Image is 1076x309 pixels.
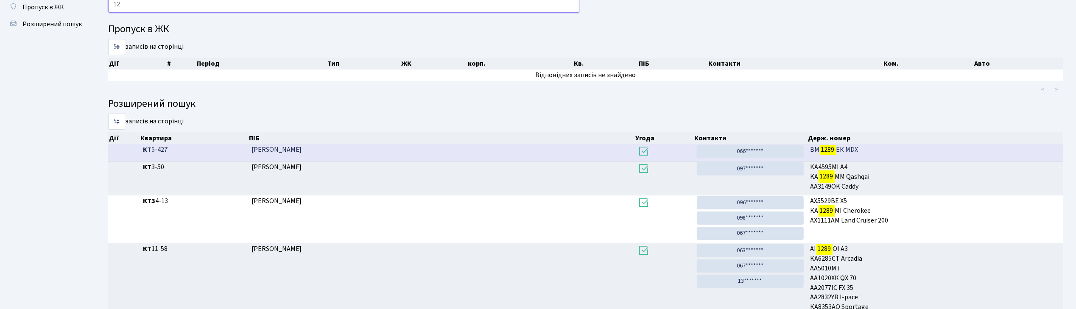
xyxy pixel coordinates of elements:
th: Ком. [883,58,974,70]
th: ЖК [400,58,467,70]
th: Авто [973,58,1063,70]
mark: 1289 [816,243,833,255]
span: 4-13 [143,196,245,206]
span: [PERSON_NAME] [252,162,302,172]
th: Кв. [573,58,638,70]
label: записів на сторінці [108,114,184,130]
th: Період [196,58,327,70]
span: [PERSON_NAME] [252,196,302,206]
th: Дії [108,132,140,144]
th: Контакти [693,132,807,144]
span: 11-58 [143,244,245,254]
mark: 1289 [820,144,836,156]
select: записів на сторінці [108,114,125,130]
th: Квартира [140,132,248,144]
span: 3-50 [143,162,245,172]
mark: 1289 [819,170,835,182]
b: КТ [143,162,151,172]
b: КТ [143,244,151,253]
th: Держ. номер [807,132,1064,144]
span: KA4595MI A4 KA MM Qashqai AA3149OK Caddy [810,162,1060,192]
th: Контакти [707,58,883,70]
span: ВМ ЕК MDX [810,145,1060,155]
th: ПІБ [638,58,708,70]
span: [PERSON_NAME] [252,145,302,154]
th: корп. [467,58,573,70]
span: Розширений пошук [22,19,82,29]
a: Розширений пошук [4,16,89,33]
th: ПІБ [248,132,634,144]
span: Пропуск в ЖК [22,3,64,12]
mark: 1289 [819,205,835,217]
span: 5-427 [143,145,245,155]
b: КТ3 [143,196,155,206]
span: [PERSON_NAME] [252,244,302,253]
h4: Пропуск в ЖК [108,23,1063,36]
th: # [166,58,196,70]
th: Тип [327,58,400,70]
select: записів на сторінці [108,39,125,55]
td: Відповідних записів не знайдено [108,70,1063,81]
b: КТ [143,145,151,154]
h4: Розширений пошук [108,98,1063,110]
label: записів на сторінці [108,39,184,55]
th: Дії [108,58,166,70]
span: АХ5529ВЕ X5 КА МІ Cherokee АХ1111АМ Land Cruiser 200 [810,196,1060,225]
th: Угода [634,132,693,144]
